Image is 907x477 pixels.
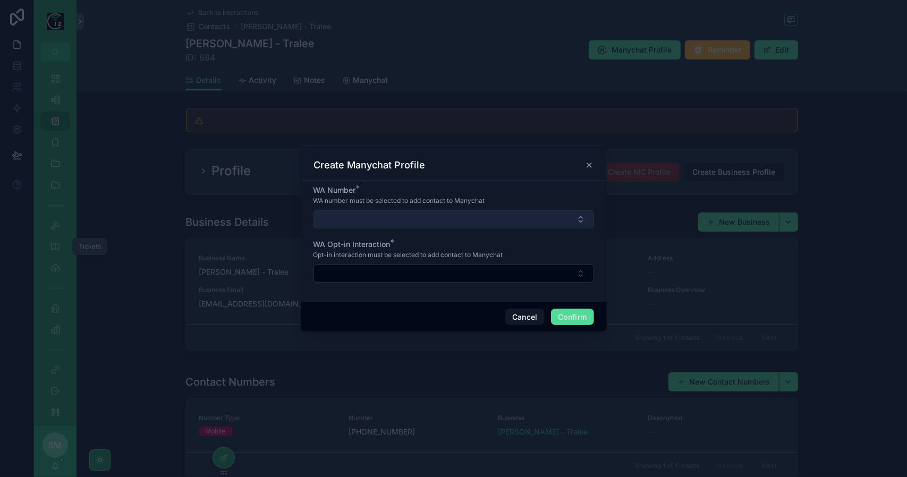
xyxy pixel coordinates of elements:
span: WA number must be selected to add contact to Manychat [313,197,485,205]
span: Opt-in interaction must be selected to add contact to Manychat [313,251,503,259]
button: Select Button [313,210,594,228]
span: WA Number [313,185,356,194]
button: Confirm [551,309,594,326]
button: Select Button [313,265,594,283]
h3: Create Manychat Profile [314,159,426,172]
span: WA Opt-in Interaction [313,240,391,249]
button: Cancel [505,309,545,326]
